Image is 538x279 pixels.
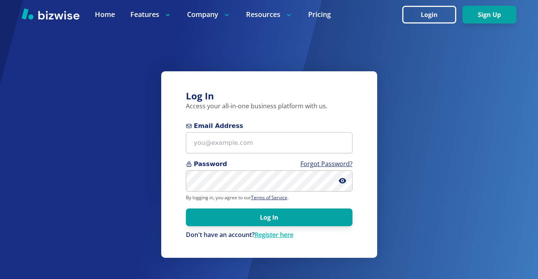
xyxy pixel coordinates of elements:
a: Home [95,10,115,19]
a: Login [402,11,462,18]
a: Pricing [308,10,331,19]
input: you@example.com [186,132,352,153]
p: Resources [246,10,293,19]
span: Password [186,160,352,169]
button: Sign Up [462,6,516,24]
h3: Log In [186,90,352,103]
a: Forgot Password? [300,160,352,168]
span: Email Address [186,121,352,131]
div: Don't have an account?Register here [186,231,352,239]
a: Sign Up [462,11,516,18]
p: Don't have an account? [186,231,352,239]
p: Features [130,10,172,19]
p: Access your all-in-one business platform with us. [186,102,352,111]
p: Company [187,10,231,19]
button: Log In [186,208,352,226]
a: Terms of Service [251,194,287,201]
img: Bizwise Logo [22,8,79,20]
a: Register here [255,230,293,239]
p: By logging in, you agree to our . [186,195,352,201]
button: Login [402,6,456,24]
